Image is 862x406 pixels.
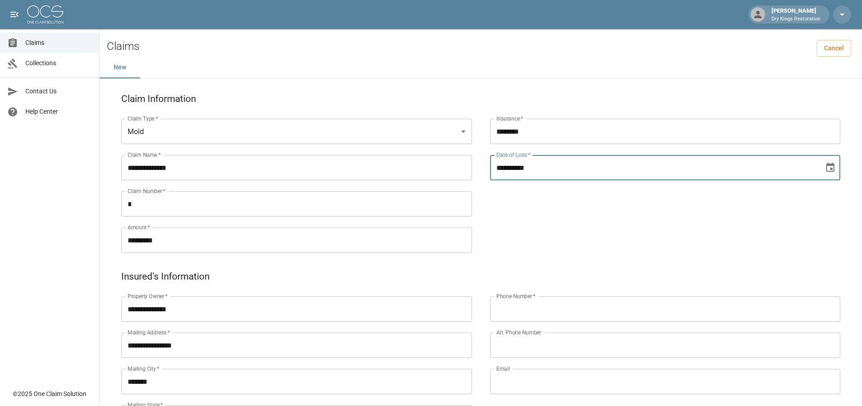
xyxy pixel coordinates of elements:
button: New [100,57,140,78]
label: Property Owner [128,292,168,300]
label: Insurance [496,115,523,122]
div: dynamic tabs [100,57,862,78]
div: [PERSON_NAME] [768,6,824,23]
h2: Claims [107,40,139,53]
div: Mold [121,119,472,144]
label: Date of Loss [496,151,530,159]
span: Contact Us [25,87,92,96]
label: Amount [128,223,150,231]
button: open drawer [5,5,24,24]
label: Mailing Address [128,329,170,336]
label: Mailing City [128,365,160,372]
a: Cancel [817,40,851,57]
label: Email [496,365,510,372]
button: Choose date, selected date is Jul 22, 2025 [821,159,839,177]
div: © 2025 One Claim Solution [13,389,86,398]
label: Alt. Phone Number [496,329,541,336]
p: Dry Kings Restoration [772,15,820,23]
span: Claims [25,38,92,48]
span: Collections [25,58,92,68]
label: Claim Type [128,115,158,122]
label: Claim Number [128,187,165,195]
label: Claim Name [128,151,161,159]
img: ocs-logo-white-transparent.png [27,5,63,24]
span: Help Center [25,107,92,116]
label: Phone Number [496,292,535,300]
